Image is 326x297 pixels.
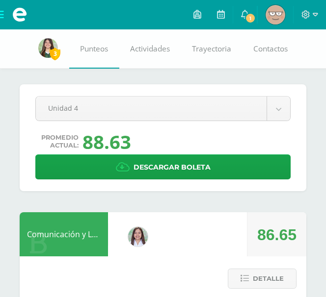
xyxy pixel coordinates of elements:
span: Promedio actual: [41,134,79,149]
a: Trayectoria [181,29,243,69]
span: Trayectoria [192,44,231,54]
img: 71f96e2616eca63d647a955b9c55e1b9.png [266,5,285,25]
div: 88.63 [82,129,131,154]
span: 3 [50,48,60,60]
a: Punteos [69,29,119,69]
span: Actividades [130,44,170,54]
a: Contactos [243,29,299,69]
span: Punteos [80,44,108,54]
a: Descargar boleta [35,154,291,179]
span: Detalle [253,270,284,288]
img: acecb51a315cac2de2e3deefdb732c9f.png [128,227,148,247]
span: Descargar boleta [134,155,211,179]
a: Actividades [119,29,181,69]
button: Detalle [228,269,297,289]
img: 6a14ada82c720ff23d4067649101bdce.png [38,38,58,58]
div: Comunicación y Lenguaje L3 Inglés 4 [20,212,108,256]
div: 86.65 [257,213,297,257]
span: Unidad 4 [48,97,254,120]
span: Contactos [253,44,288,54]
span: 1 [245,13,256,24]
a: Unidad 4 [36,97,290,121]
